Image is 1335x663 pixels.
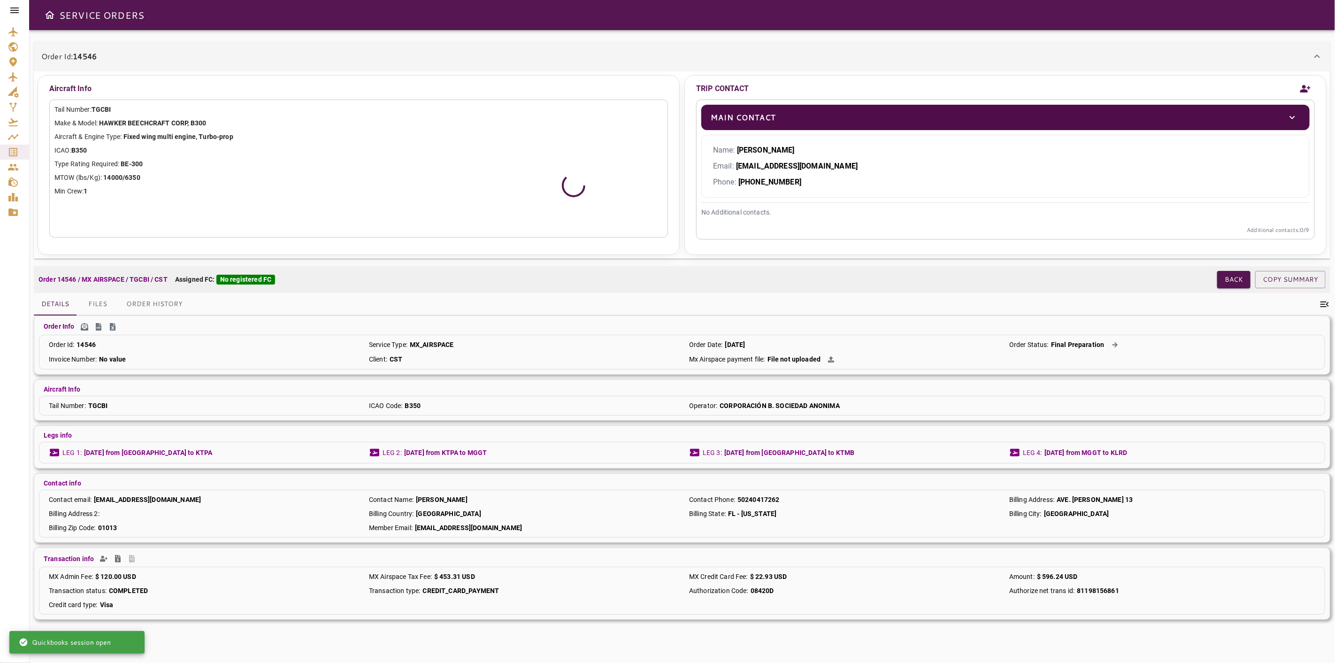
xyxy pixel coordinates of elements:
p: Contact email : [49,495,92,504]
span: Create Invoice [126,553,138,565]
p: Assigned FC: [175,275,275,285]
p: 81198156861 [1077,586,1119,595]
p: Authorization Code : [689,586,748,595]
p: No Additional contacts. [701,208,1310,217]
p: Service Type : [369,340,407,349]
p: ICAO: [54,146,663,155]
b: [PERSON_NAME] [737,146,795,154]
p: 01013 [98,523,117,532]
p: LEG 2 : [383,448,402,457]
p: 14546 [77,340,96,349]
p: Billing Country : [369,509,414,518]
div: Order Id:14546 [34,71,1330,259]
p: MX Airspace Tax Fee : [369,572,432,581]
p: Transaction status : [49,586,107,595]
div: Quickbooks session open [19,634,111,651]
p: [PERSON_NAME] [416,495,468,504]
p: AVE. [PERSON_NAME] 13 [1057,495,1133,504]
button: Back [1217,271,1251,288]
p: Contact Phone : [689,495,735,504]
span: Create Quickbooks Contact [98,553,110,565]
p: Transaction type : [369,586,421,595]
p: Tail Number : [49,401,86,410]
p: Aircraft Info [44,385,80,394]
p: Mx Airspace payment file : [689,355,765,364]
span: Create Preinvoice [112,553,124,565]
p: [GEOGRAPHIC_DATA] [1044,509,1109,518]
button: Open drawer [40,6,59,24]
p: MX_AIRSPACE [410,340,454,349]
b: [EMAIL_ADDRESS][DOMAIN_NAME] [736,162,858,170]
p: Operator : [689,401,717,410]
h6: SERVICE ORDERS [59,8,144,23]
p: Final Preparation [1051,340,1105,349]
p: TGCBI [88,401,108,410]
p: Visa [100,600,114,609]
p: Main Contact [711,112,775,123]
p: Billing Zip Code : [49,523,96,532]
span: Send SENEAM Email [78,321,91,333]
p: [DATE] [725,340,745,349]
button: Action [824,355,838,364]
p: [DATE] from [GEOGRAPHIC_DATA] to KTMB [724,448,855,457]
p: Credit card type : [49,600,98,609]
p: $ 120.00 USD [95,572,136,581]
button: Details [34,293,77,316]
button: toggle [1284,109,1300,125]
p: File not uploaded [767,355,821,364]
p: Name: [713,145,1298,156]
p: Additional contacts: 0 /9 [701,226,1310,234]
p: COMPLETED [109,586,148,595]
b: TGCBI [92,106,111,113]
p: Tail Number: [54,105,663,115]
b: 1 [84,187,87,195]
div: No registered FC [216,275,275,285]
p: $ 596.24 USD [1037,572,1078,581]
p: Order Id : [49,340,74,349]
p: [GEOGRAPHIC_DATA] [416,509,481,518]
div: Main Contacttoggle [701,105,1310,130]
p: Aircraft Info [49,80,668,97]
p: 50240417262 [737,495,780,504]
p: $ 453.31 USD [434,572,475,581]
p: Order Id: [41,51,97,62]
b: BE-300 [121,160,143,168]
b: HAWKER BEECHCRAFT CORP, B300 [99,119,206,127]
p: [EMAIL_ADDRESS][DOMAIN_NAME] [415,523,522,532]
p: [DATE] from MGGT to KLRD [1044,448,1128,457]
p: Type Rating Required: [54,159,663,169]
p: No value [99,355,126,364]
p: Min Crew: [54,186,663,196]
p: Legs info [44,431,72,440]
button: COPY SUMMARY [1255,271,1326,288]
button: Order History [119,293,190,316]
p: [DATE] from KTPA to MGGT [404,448,487,457]
p: [EMAIL_ADDRESS][DOMAIN_NAME] [94,495,201,504]
p: Billing Address 2 : [49,509,100,518]
p: 08420D [751,586,774,595]
p: Billing City : [1009,509,1042,518]
b: Fixed wing multi engine, Turbo-prop [123,133,233,140]
p: [DATE] from [GEOGRAPHIC_DATA] to KTPA [84,448,213,457]
p: Order Date : [689,340,723,349]
p: CREDIT_CARD_PAYMENT [423,586,499,595]
p: Order 14546 / MX AIRSPACE / TGCBI / CST [38,275,168,285]
p: Contact info [44,478,81,488]
p: B350 [405,401,421,410]
p: LEG 1 : [62,448,82,457]
p: ICAO Code : [369,401,403,410]
p: Amount : [1009,572,1035,581]
p: MTOW (lbs/Kg): [54,173,663,183]
span: Operation Details [107,321,119,333]
p: Client : [369,355,387,364]
p: Authorize net trans id : [1009,586,1074,595]
p: Order Status : [1009,340,1049,349]
p: Make & Model: [54,118,663,128]
p: Transaction info [44,554,94,563]
p: TRIP CONTACT [696,83,749,94]
p: MX Admin Fee : [49,572,93,581]
button: Add new contact [1296,78,1315,100]
p: Invoice Number : [49,355,97,364]
p: Billing Address : [1009,495,1054,504]
b: 14000/6350 [103,174,140,181]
